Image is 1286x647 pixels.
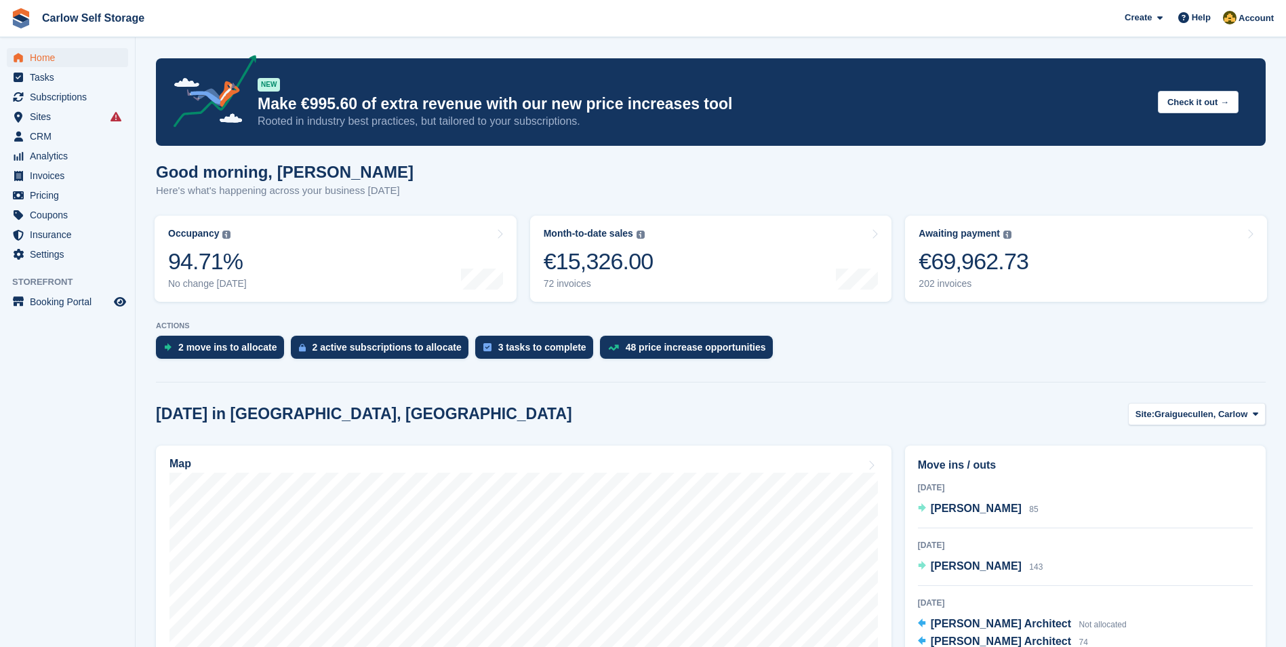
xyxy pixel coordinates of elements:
p: ACTIONS [156,321,1266,330]
span: Insurance [30,225,111,244]
span: Booking Portal [30,292,111,311]
img: stora-icon-8386f47178a22dfd0bd8f6a31ec36ba5ce8667c1dd55bd0f319d3a0aa187defe.svg [11,8,31,28]
img: price-adjustments-announcement-icon-8257ccfd72463d97f412b2fc003d46551f7dbcb40ab6d574587a9cd5c0d94... [162,55,257,132]
img: move_ins_to_allocate_icon-fdf77a2bb77ea45bf5b3d319d69a93e2d87916cf1d5bf7949dd705db3b84f3ca.svg [164,343,172,351]
a: menu [7,292,128,311]
div: [DATE] [918,482,1253,494]
div: 3 tasks to complete [498,342,586,353]
img: active_subscription_to_allocate_icon-d502201f5373d7db506a760aba3b589e785aa758c864c3986d89f69b8ff3... [299,343,306,352]
span: Sites [30,107,111,126]
div: 2 active subscriptions to allocate [313,342,462,353]
span: Account [1239,12,1274,25]
span: Help [1192,11,1211,24]
p: Make €995.60 of extra revenue with our new price increases tool [258,94,1147,114]
a: menu [7,127,128,146]
div: Month-to-date sales [544,228,633,239]
a: 3 tasks to complete [475,336,600,366]
span: [PERSON_NAME] [931,503,1022,514]
div: [DATE] [918,539,1253,551]
div: 202 invoices [919,278,1028,290]
a: 2 active subscriptions to allocate [291,336,475,366]
a: Awaiting payment €69,962.73 202 invoices [905,216,1267,302]
div: NEW [258,78,280,92]
span: [PERSON_NAME] Architect [931,635,1071,647]
h1: Good morning, [PERSON_NAME] [156,163,414,181]
img: icon-info-grey-7440780725fd019a000dd9b08b2336e03edf1995a4989e88bcd33f0948082b44.svg [637,231,645,239]
span: Storefront [12,275,135,289]
span: Create [1125,11,1152,24]
span: Graiguecullen, Carlow [1154,408,1247,421]
span: Subscriptions [30,87,111,106]
div: Awaiting payment [919,228,1000,239]
a: 48 price increase opportunities [600,336,780,366]
h2: Move ins / outs [918,457,1253,473]
span: Home [30,48,111,67]
a: menu [7,146,128,165]
span: 85 [1029,505,1038,514]
a: menu [7,186,128,205]
span: Settings [30,245,111,264]
a: menu [7,107,128,126]
a: Occupancy 94.71% No change [DATE] [155,216,517,302]
img: price_increase_opportunities-93ffe204e8149a01c8c9dc8f82e8f89637d9d84a8eef4429ea346261dce0b2c0.svg [608,345,619,351]
div: 2 move ins to allocate [178,342,277,353]
p: Rooted in industry best practices, but tailored to your subscriptions. [258,114,1147,129]
p: Here's what's happening across your business [DATE] [156,183,414,199]
div: 72 invoices [544,278,654,290]
h2: Map [169,458,191,470]
button: Check it out → [1158,91,1239,113]
img: Kevin Moore [1223,11,1237,24]
img: icon-info-grey-7440780725fd019a000dd9b08b2336e03edf1995a4989e88bcd33f0948082b44.svg [1003,231,1011,239]
div: €69,962.73 [919,248,1028,275]
a: [PERSON_NAME] Architect Not allocated [918,616,1127,633]
a: [PERSON_NAME] 143 [918,558,1043,576]
span: Site: [1136,408,1154,421]
span: [PERSON_NAME] Architect [931,618,1071,629]
a: menu [7,48,128,67]
div: 94.71% [168,248,247,275]
span: Invoices [30,166,111,185]
span: [PERSON_NAME] [931,560,1022,572]
span: Coupons [30,205,111,224]
a: menu [7,68,128,87]
img: icon-info-grey-7440780725fd019a000dd9b08b2336e03edf1995a4989e88bcd33f0948082b44.svg [222,231,230,239]
span: Analytics [30,146,111,165]
div: Occupancy [168,228,219,239]
a: menu [7,87,128,106]
a: Month-to-date sales €15,326.00 72 invoices [530,216,892,302]
i: Smart entry sync failures have occurred [110,111,121,122]
img: task-75834270c22a3079a89374b754ae025e5fb1db73e45f91037f5363f120a921f8.svg [483,343,491,351]
a: menu [7,245,128,264]
span: 143 [1029,562,1043,572]
a: menu [7,205,128,224]
div: €15,326.00 [544,248,654,275]
span: 74 [1079,638,1088,647]
div: [DATE] [918,597,1253,609]
h2: [DATE] in [GEOGRAPHIC_DATA], [GEOGRAPHIC_DATA] [156,405,572,423]
a: 2 move ins to allocate [156,336,291,366]
a: menu [7,225,128,244]
a: [PERSON_NAME] 85 [918,501,1039,518]
button: Site: Graiguecullen, Carlow [1128,403,1266,425]
a: menu [7,166,128,185]
span: Not allocated [1079,620,1127,629]
span: CRM [30,127,111,146]
a: Carlow Self Storage [37,7,150,29]
span: Pricing [30,186,111,205]
a: Preview store [112,294,128,310]
span: Tasks [30,68,111,87]
div: 48 price increase opportunities [626,342,766,353]
div: No change [DATE] [168,278,247,290]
